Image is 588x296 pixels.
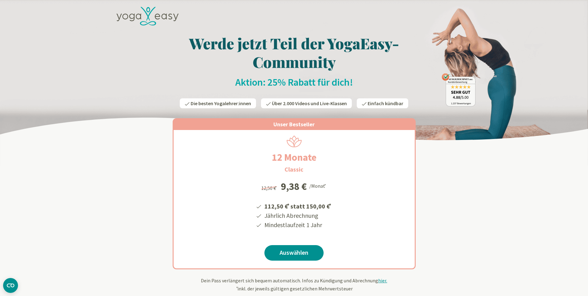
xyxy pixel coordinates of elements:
span: Unser Bestseller [273,121,315,128]
h1: Werde jetzt Teil der YogaEasy-Community [113,34,475,71]
h2: Aktion: 25% Rabatt für dich! [113,76,475,88]
h3: Classic [285,165,303,174]
div: /Monat [309,182,327,190]
span: Die besten Yogalehrer:innen [191,100,251,106]
a: Auswählen [264,245,324,261]
span: inkl. der jeweils gültigen gesetzlichen Mehrwertsteuer [236,285,353,292]
button: CMP-Widget öffnen [3,278,18,293]
li: 112,50 € statt 150,00 € [263,200,332,211]
span: Über 2.000 Videos und Live-Klassen [272,100,347,106]
div: Dein Pass verlängert sich bequem automatisch. Infos zu Kündigung und Abrechnung [113,277,475,292]
span: 12,50 € [261,185,278,191]
li: Jährlich Abrechnung [263,211,332,220]
span: hier. [378,277,387,284]
li: Mindestlaufzeit 1 Jahr [263,220,332,230]
h2: 12 Monate [257,150,331,165]
div: 9,38 € [281,182,307,191]
img: ausgezeichnet_badge.png [442,73,475,106]
span: Einfach kündbar [368,100,403,106]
